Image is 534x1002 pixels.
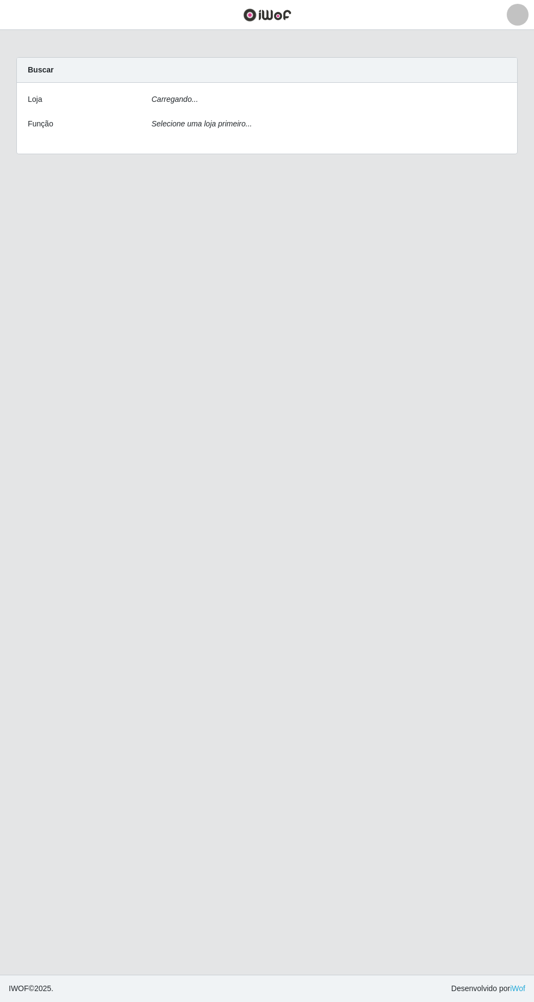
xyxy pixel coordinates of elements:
[28,65,53,74] strong: Buscar
[9,983,53,994] span: © 2025 .
[151,119,252,128] i: Selecione uma loja primeiro...
[9,984,29,993] span: IWOF
[28,118,53,130] label: Função
[151,95,198,104] i: Carregando...
[451,983,525,994] span: Desenvolvido por
[510,984,525,993] a: iWof
[243,8,292,22] img: CoreUI Logo
[28,94,42,105] label: Loja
